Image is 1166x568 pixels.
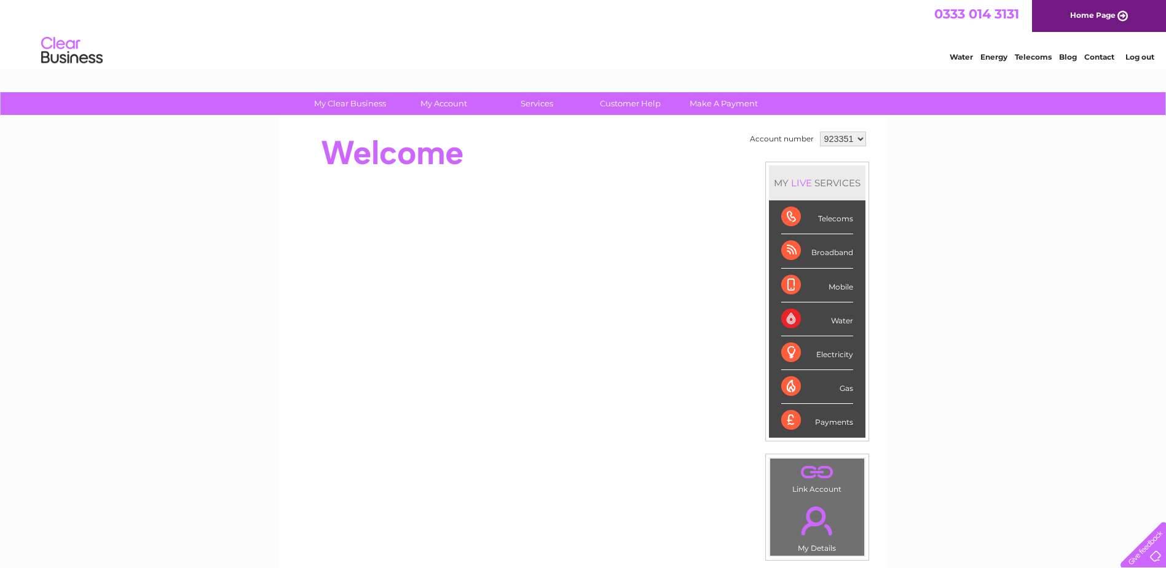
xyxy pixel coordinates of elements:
a: 0333 014 3131 [934,6,1019,22]
td: My Details [770,496,865,556]
a: My Account [393,92,494,115]
img: logo.png [41,32,103,69]
div: Broadband [781,234,853,268]
div: MY SERVICES [769,165,865,200]
a: Contact [1084,52,1114,61]
a: . [773,462,861,483]
a: Services [486,92,588,115]
a: Customer Help [580,92,681,115]
a: Water [950,52,973,61]
div: Water [781,302,853,336]
div: Electricity [781,336,853,370]
div: Payments [781,404,853,437]
td: Account number [747,128,817,149]
a: My Clear Business [299,92,401,115]
a: Telecoms [1015,52,1052,61]
a: Energy [980,52,1007,61]
a: Make A Payment [673,92,774,115]
a: . [773,499,861,542]
div: Telecoms [781,200,853,234]
div: Clear Business is a trading name of Verastar Limited (registered in [GEOGRAPHIC_DATA] No. 3667643... [293,7,874,60]
a: Log out [1125,52,1154,61]
a: Blog [1059,52,1077,61]
div: Gas [781,370,853,404]
div: Mobile [781,269,853,302]
div: LIVE [789,177,814,189]
td: Link Account [770,458,865,497]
